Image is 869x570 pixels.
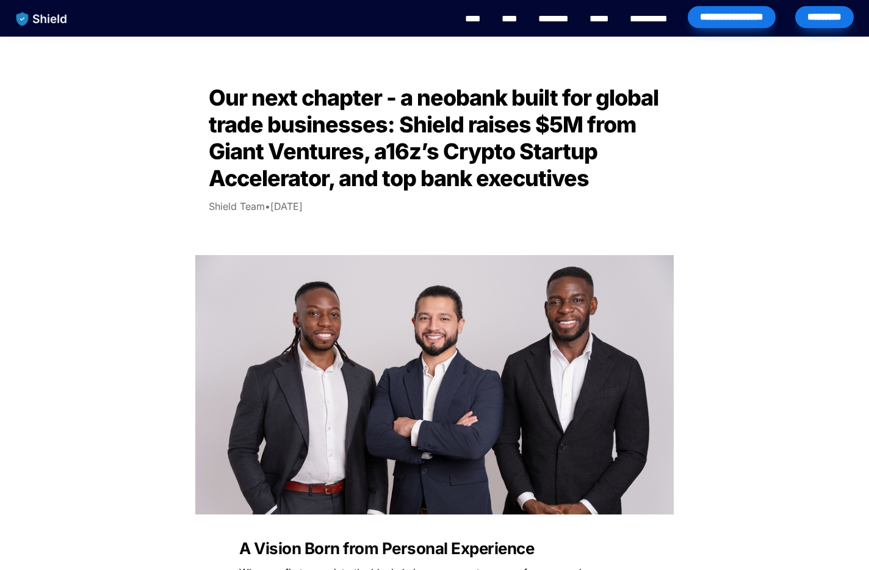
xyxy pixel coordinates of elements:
[265,200,270,212] span: •
[10,6,73,32] img: website logo
[209,84,663,192] span: Our next chapter - a neobank built for global trade businesses: Shield raises $5M from Giant Vent...
[239,539,534,558] strong: A Vision Born from Personal Experience
[209,200,265,212] span: Shield Team
[270,200,303,212] span: [DATE]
